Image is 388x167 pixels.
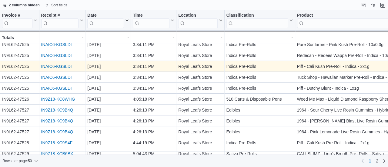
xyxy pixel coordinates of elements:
div: [DATE] [87,95,129,103]
div: [DATE] [87,106,129,114]
div: Time [133,13,169,28]
button: Page 1 of 2 [366,156,373,166]
div: Totals [2,34,37,41]
div: IN9L62-47525 [2,63,37,70]
div: [DATE] [87,150,129,157]
span: 2 [376,158,378,164]
div: 3:34:11 PM [133,74,174,81]
button: 2 columns hidden [0,2,42,9]
div: - [178,34,222,41]
div: - [133,34,174,41]
div: Indica Pre-Rolls [226,74,293,81]
button: Display options [370,2,377,9]
button: Time [133,13,174,28]
a: IN9Z18-KC9B4Q [41,108,73,112]
div: Date [87,13,124,28]
div: Royal Leafs Store [178,117,222,125]
div: [DATE] [87,74,129,81]
div: IN9L62-47526 [2,95,37,103]
a: IN9Z18-KC9B4Q [41,129,73,134]
div: Royal Leafs Store [178,106,222,114]
a: INAIC6-KGSLDI [41,64,72,69]
div: Receipt # URL [41,13,79,28]
a: IN9Z18-KCB6BX [41,151,73,156]
div: [DATE] [87,52,129,59]
div: Edibles [226,117,293,125]
button: Previous page [359,157,366,165]
div: Invoice # [2,13,32,28]
div: Classification [226,13,288,28]
button: Classification [226,13,293,28]
div: IN9L62-47527 [2,117,37,125]
div: Royal Leafs Store [178,139,222,146]
button: Keyboard shortcuts [360,2,367,9]
button: Invoice # [2,13,37,28]
div: Royal Leafs Store [178,150,222,157]
div: [DATE] [87,63,129,70]
div: 3:34:11 PM [133,52,174,59]
div: 3:34:11 PM [133,41,174,48]
div: - [226,34,293,41]
a: Page 2 of 2 [373,156,381,166]
button: Receipt # [41,13,84,28]
div: Indica Pre-Rolls [226,63,293,70]
div: [DATE] [87,117,129,125]
div: Royal Leafs Store [178,85,222,92]
div: Royal Leafs Store [178,63,222,70]
div: 5:04:43 PM [133,150,174,157]
div: Location [178,13,217,28]
div: IN9L62-47525 [2,41,37,48]
div: Royal Leafs Store [178,95,222,103]
div: IN9L62-47525 [2,85,37,92]
div: - [87,34,129,41]
div: Edibles [226,106,293,114]
div: IN9L62-47527 [2,106,37,114]
div: Royal Leafs Store [178,52,222,59]
div: 4:26:13 PM [133,117,174,125]
div: [DATE] [87,139,129,146]
div: IN9L62-47527 [2,128,37,135]
a: IN9Z18-KC9B4Q [41,119,73,123]
div: Sativa Pre-Rolls [226,150,293,157]
a: INAIC6-KGSLDI [41,53,72,58]
nav: Pagination for preceding grid [359,156,388,166]
ul: Pagination for preceding grid [366,156,381,166]
div: 4:26:13 PM [133,128,174,135]
a: INAIC6-KGSLDI [41,75,72,80]
button: Exit fullscreen [379,2,386,9]
button: Location [178,13,222,28]
div: 4:05:18 PM [133,95,174,103]
div: 510 Carts & Disposable Pens [226,95,293,103]
div: Date [87,13,124,18]
div: 3:34:11 PM [133,85,174,92]
div: 4:26:13 PM [133,106,174,114]
span: 1 [369,158,371,164]
div: Royal Leafs Store [178,128,222,135]
div: Time [133,13,169,18]
div: Indica Pre-Rolls [226,52,293,59]
div: [DATE] [87,85,129,92]
div: Royal Leafs Store [178,74,222,81]
div: IN9L62-47525 [2,74,37,81]
a: IN9Z18-KC9S4F [41,140,72,145]
div: 4:44:19 PM [133,139,174,146]
a: INAIC6-KGSLDI [41,86,72,91]
div: Classification [226,13,288,18]
div: 3:34:11 PM [133,63,174,70]
div: Royal Leafs Store [178,41,222,48]
span: Sort fields [51,3,67,8]
div: Indica Pre-Rolls [226,139,293,146]
div: [DATE] [87,41,129,48]
a: IN9Z18-KC8WHG [41,97,75,102]
div: Location [178,13,217,18]
div: IN9L62-47525 [2,52,37,59]
div: IN9L62-47529 [2,150,37,157]
div: - [41,34,84,41]
div: Indica Pre-Rolls [226,85,293,92]
div: Receipt # [41,13,79,18]
span: Rows per page : 50 [2,159,32,163]
div: Invoice # [2,13,32,18]
div: IN9L62-47528 [2,139,37,146]
div: Edibles [226,128,293,135]
a: Next page [381,157,388,165]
